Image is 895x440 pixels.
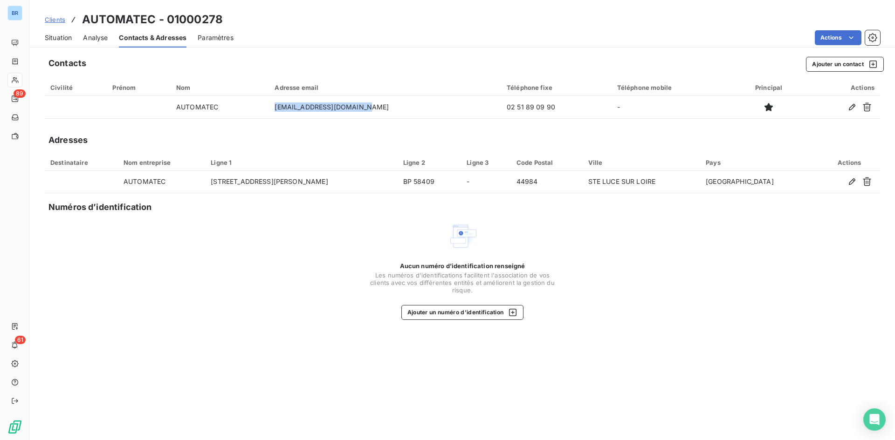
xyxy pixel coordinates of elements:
[45,33,72,42] span: Situation
[112,84,165,91] div: Prénom
[269,96,501,118] td: [EMAIL_ADDRESS][DOMAIN_NAME]
[171,96,269,118] td: AUTOMATEC
[176,84,263,91] div: Nom
[815,30,861,45] button: Actions
[461,171,510,193] td: -
[82,11,223,28] h3: AUTOMATEC - 01000278
[810,84,874,91] div: Actions
[211,159,392,166] div: Ligne 1
[617,84,728,91] div: Téléphone mobile
[50,84,101,91] div: Civilité
[48,201,152,214] h5: Numéros d’identification
[205,171,397,193] td: [STREET_ADDRESS][PERSON_NAME]
[583,171,701,193] td: STE LUCE SUR LOIRE
[45,16,65,23] span: Clients
[119,33,186,42] span: Contacts & Adresses
[124,159,200,166] div: Nom entreprise
[467,159,505,166] div: Ligne 3
[501,96,612,118] td: 02 51 89 09 90
[48,134,88,147] h5: Adresses
[403,159,456,166] div: Ligne 2
[198,33,234,42] span: Paramètres
[400,262,525,270] span: Aucun numéro d’identification renseigné
[507,84,606,91] div: Téléphone fixe
[511,171,583,193] td: 44984
[275,84,496,91] div: Adresse email
[398,171,461,193] td: BP 58409
[7,420,22,434] img: Logo LeanPay
[15,336,26,344] span: 61
[14,89,26,98] span: 89
[45,15,65,24] a: Clients
[516,159,577,166] div: Code Postal
[612,96,733,118] td: -
[369,271,556,294] span: Les numéros d'identifications facilitent l'association de vos clients avec vos différentes entité...
[83,33,108,42] span: Analyse
[50,159,112,166] div: Destinataire
[824,159,874,166] div: Actions
[806,57,884,72] button: Ajouter un contact
[401,305,524,320] button: Ajouter un numéro d’identification
[588,159,695,166] div: Ville
[739,84,799,91] div: Principal
[118,171,205,193] td: AUTOMATEC
[7,6,22,20] div: BR
[700,171,819,193] td: [GEOGRAPHIC_DATA]
[447,221,477,251] img: Empty state
[863,408,886,431] div: Open Intercom Messenger
[706,159,813,166] div: Pays
[48,57,86,70] h5: Contacts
